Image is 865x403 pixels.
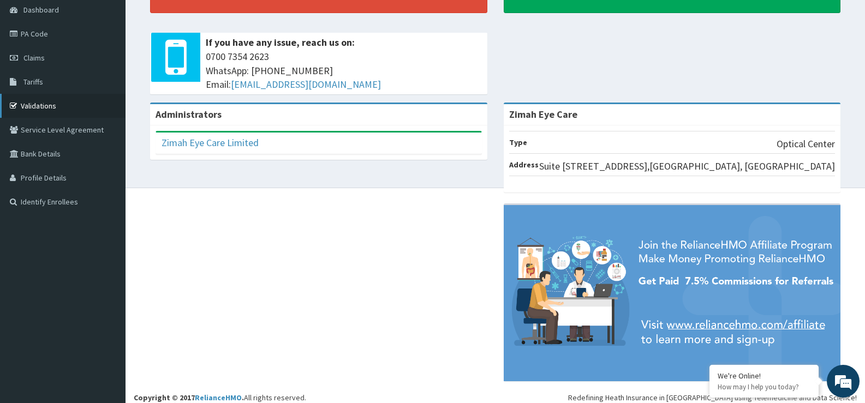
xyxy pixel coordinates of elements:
[718,371,810,381] div: We're Online!
[509,160,539,170] b: Address
[504,205,841,381] img: provider-team-banner.png
[162,136,259,149] a: Zimah Eye Care Limited
[718,382,810,392] p: How may I help you today?
[134,393,244,402] strong: Copyright © 2017 .
[23,77,43,87] span: Tariffs
[156,108,222,121] b: Administrators
[509,108,577,121] strong: Zimah Eye Care
[777,137,835,151] p: Optical Center
[231,78,381,91] a: [EMAIL_ADDRESS][DOMAIN_NAME]
[568,392,857,403] div: Redefining Heath Insurance in [GEOGRAPHIC_DATA] using Telemedicine and Data Science!
[206,36,355,49] b: If you have any issue, reach us on:
[23,5,59,15] span: Dashboard
[509,137,527,147] b: Type
[539,159,835,173] p: Suite [STREET_ADDRESS],[GEOGRAPHIC_DATA], [GEOGRAPHIC_DATA]
[206,50,482,92] span: 0700 7354 2623 WhatsApp: [PHONE_NUMBER] Email:
[195,393,242,402] a: RelianceHMO
[23,53,45,63] span: Claims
